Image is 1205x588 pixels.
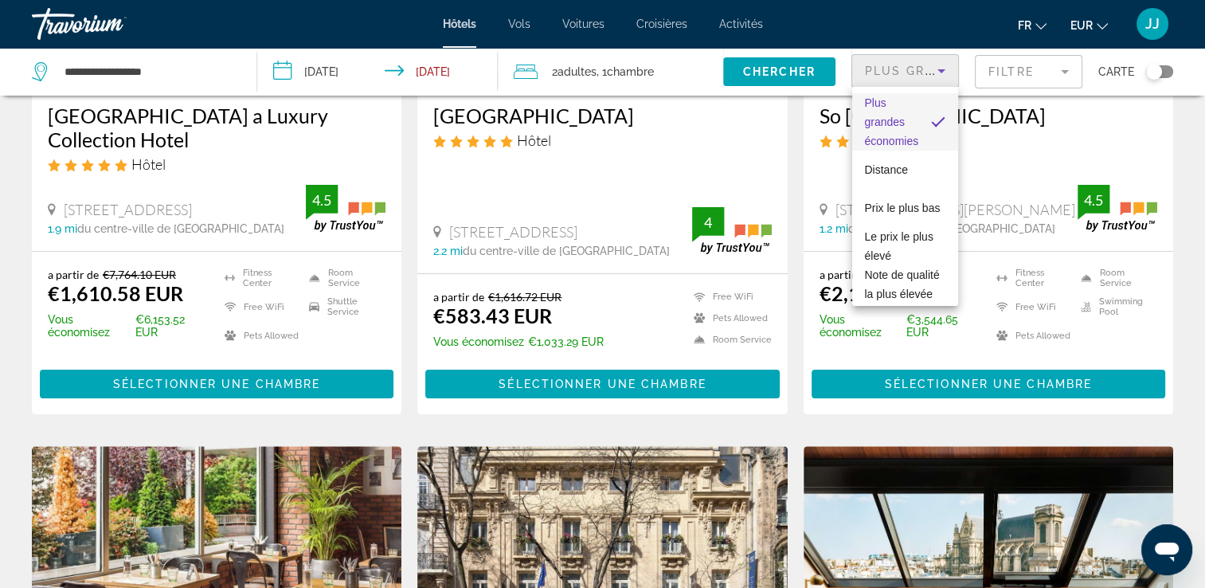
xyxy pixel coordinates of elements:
span: Distance [865,163,908,176]
span: Prix le plus bas [865,202,941,214]
span: Le prix le plus élevé [865,230,933,262]
div: Sort by [852,87,958,306]
span: Note de qualité la plus élevée [865,269,940,300]
span: Plus grandes économies [865,96,919,147]
iframe: Bouton de lancement de la fenêtre de messagerie [1141,524,1192,575]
